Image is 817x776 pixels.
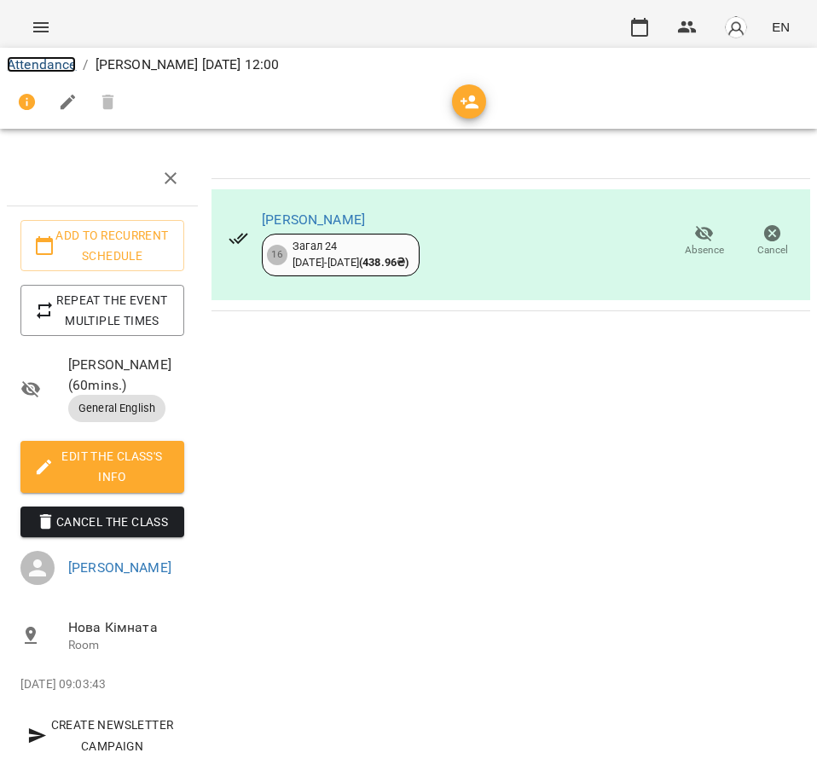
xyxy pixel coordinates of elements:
[34,446,171,487] span: Edit the class's Info
[685,243,724,258] span: Absence
[772,18,790,36] span: EN
[68,401,165,416] span: General English
[20,285,184,336] button: Repeat the event multiple times
[83,55,88,75] li: /
[293,239,408,270] div: Загал 24 [DATE] - [DATE]
[739,217,807,265] button: Cancel
[7,55,810,75] nav: breadcrumb
[27,715,177,756] span: Create Newsletter Campaign
[34,225,171,266] span: Add to recurrent schedule
[20,7,61,48] button: Menu
[267,245,287,265] div: 16
[724,15,748,39] img: avatar_s.png
[765,11,797,43] button: EN
[34,290,171,331] span: Repeat the event multiple times
[20,507,184,537] button: Cancel the class
[68,355,184,395] span: [PERSON_NAME] ( 60 mins. )
[670,217,739,265] button: Absence
[757,243,788,258] span: Cancel
[96,55,280,75] p: [PERSON_NAME] [DATE] 12:00
[68,617,184,638] span: Нова Кімната
[68,559,171,576] a: [PERSON_NAME]
[68,637,184,654] p: Room
[20,709,184,761] button: Create Newsletter Campaign
[20,441,184,492] button: Edit the class's Info
[20,676,184,693] p: [DATE] 09:03:43
[7,56,76,72] a: Attendance
[34,512,171,532] span: Cancel the class
[359,256,408,269] b: ( 438.96 ₴ )
[20,220,184,271] button: Add to recurrent schedule
[262,211,365,228] a: [PERSON_NAME]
